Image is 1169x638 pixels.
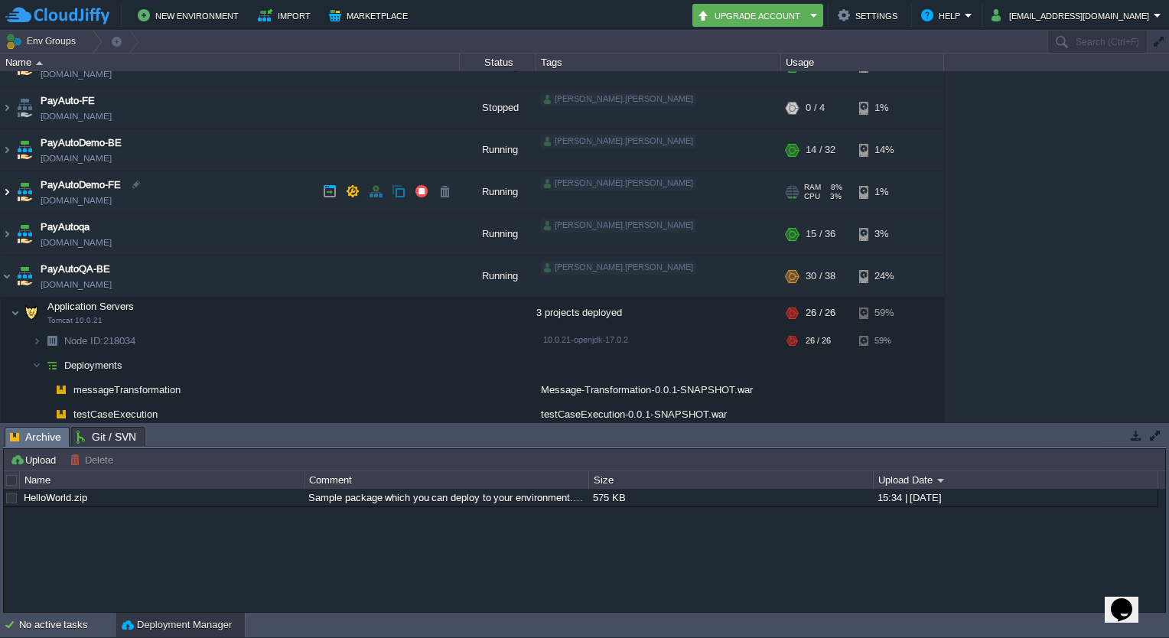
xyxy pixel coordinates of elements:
[41,277,112,292] a: [DOMAIN_NAME]
[859,329,909,353] div: 59%
[806,213,835,255] div: 15 / 36
[806,129,835,171] div: 14 / 32
[41,353,63,377] img: AMDAwAAAACH5BAEAAAAALAAAAAABAAEAAAICRAEAOw==
[77,428,136,446] span: Git / SVN
[541,261,696,275] div: [PERSON_NAME].[PERSON_NAME]
[14,129,35,171] img: AMDAwAAAACH5BAEAAAAALAAAAAABAAEAAAICRAEAOw==
[992,6,1154,24] button: [EMAIL_ADDRESS][DOMAIN_NAME]
[536,298,781,328] div: 3 projects deployed
[63,359,125,372] a: Deployments
[460,256,536,297] div: Running
[305,471,588,489] div: Comment
[536,378,781,402] div: Message-Transformation-0.0.1-SNAPSHOT.war
[11,298,20,328] img: AMDAwAAAACH5BAEAAAAALAAAAAABAAEAAAICRAEAOw==
[5,6,109,25] img: CloudJiffy
[21,471,304,489] div: Name
[70,453,118,467] button: Delete
[838,6,902,24] button: Settings
[14,256,35,297] img: AMDAwAAAACH5BAEAAAAALAAAAAABAAEAAAICRAEAOw==
[41,109,112,124] a: [DOMAIN_NAME]
[541,93,696,106] div: [PERSON_NAME].[PERSON_NAME]
[21,298,42,328] img: AMDAwAAAACH5BAEAAAAALAAAAAABAAEAAAICRAEAOw==
[541,177,696,190] div: [PERSON_NAME].[PERSON_NAME]
[32,329,41,353] img: AMDAwAAAACH5BAEAAAAALAAAAAABAAEAAAICRAEAOw==
[63,334,138,347] a: Node ID:218034
[32,353,41,377] img: AMDAwAAAACH5BAEAAAAALAAAAAABAAEAAAICRAEAOw==
[460,213,536,255] div: Running
[41,177,121,193] a: PayAutoDemo-FE
[1,256,13,297] img: AMDAwAAAACH5BAEAAAAALAAAAAABAAEAAAICRAEAOw==
[697,6,806,24] button: Upgrade Account
[1,129,13,171] img: AMDAwAAAACH5BAEAAAAALAAAAAABAAEAAAICRAEAOw==
[536,402,781,426] div: testCaseExecution-0.0.1-SNAPSHOT.war
[122,617,232,633] button: Deployment Manager
[859,87,909,129] div: 1%
[804,192,820,201] span: CPU
[806,256,835,297] div: 30 / 38
[41,67,112,82] a: [DOMAIN_NAME]
[461,54,536,71] div: Status
[1,213,13,255] img: AMDAwAAAACH5BAEAAAAALAAAAAABAAEAAAICRAEAOw==
[50,402,72,426] img: AMDAwAAAACH5BAEAAAAALAAAAAABAAEAAAICRAEAOw==
[5,31,81,52] button: Env Groups
[41,193,112,208] a: [DOMAIN_NAME]
[14,213,35,255] img: AMDAwAAAACH5BAEAAAAALAAAAAABAAEAAAICRAEAOw==
[1,171,13,213] img: AMDAwAAAACH5BAEAAAAALAAAAAABAAEAAAICRAEAOw==
[826,192,842,201] span: 3%
[541,135,696,148] div: [PERSON_NAME].[PERSON_NAME]
[537,54,780,71] div: Tags
[41,402,50,426] img: AMDAwAAAACH5BAEAAAAALAAAAAABAAEAAAICRAEAOw==
[41,93,95,109] span: PayAuto-FE
[46,301,136,312] a: Application ServersTomcat 10.0.21
[806,298,835,328] div: 26 / 26
[304,489,588,506] div: Sample package which you can deploy to your environment. Feel free to delete and upload a package...
[72,408,160,421] a: testCaseExecution
[36,61,43,65] img: AMDAwAAAACH5BAEAAAAALAAAAAABAAEAAAICRAEAOw==
[460,129,536,171] div: Running
[589,489,872,506] div: 575 KB
[543,335,628,344] span: 10.0.21-openjdk-17.0.2
[19,613,115,637] div: No active tasks
[41,235,112,250] a: [DOMAIN_NAME]
[782,54,943,71] div: Usage
[460,171,536,213] div: Running
[590,471,873,489] div: Size
[2,54,459,71] div: Name
[10,453,60,467] button: Upload
[258,6,315,24] button: Import
[41,135,122,151] a: PayAutoDemo-BE
[541,219,696,233] div: [PERSON_NAME].[PERSON_NAME]
[46,300,136,313] span: Application Servers
[859,213,909,255] div: 3%
[41,220,90,235] a: PayAutoqa
[874,489,1157,506] div: 15:34 | [DATE]
[804,183,821,192] span: RAM
[14,171,35,213] img: AMDAwAAAACH5BAEAAAAALAAAAAABAAEAAAICRAEAOw==
[329,6,412,24] button: Marketplace
[921,6,965,24] button: Help
[41,151,112,166] a: [DOMAIN_NAME]
[24,492,87,503] a: HelloWorld.zip
[72,383,183,396] a: messageTransformation
[41,378,50,402] img: AMDAwAAAACH5BAEAAAAALAAAAAABAAEAAAICRAEAOw==
[827,183,842,192] span: 8%
[806,329,831,353] div: 26 / 26
[874,471,1158,489] div: Upload Date
[64,335,103,347] span: Node ID:
[50,378,72,402] img: AMDAwAAAACH5BAEAAAAALAAAAAABAAEAAAICRAEAOw==
[41,262,110,277] a: PayAutoQA-BE
[1105,577,1154,623] iframe: chat widget
[10,428,61,447] span: Archive
[63,334,138,347] span: 218034
[859,129,909,171] div: 14%
[47,316,103,325] span: Tomcat 10.0.21
[859,298,909,328] div: 59%
[1,87,13,129] img: AMDAwAAAACH5BAEAAAAALAAAAAABAAEAAAICRAEAOw==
